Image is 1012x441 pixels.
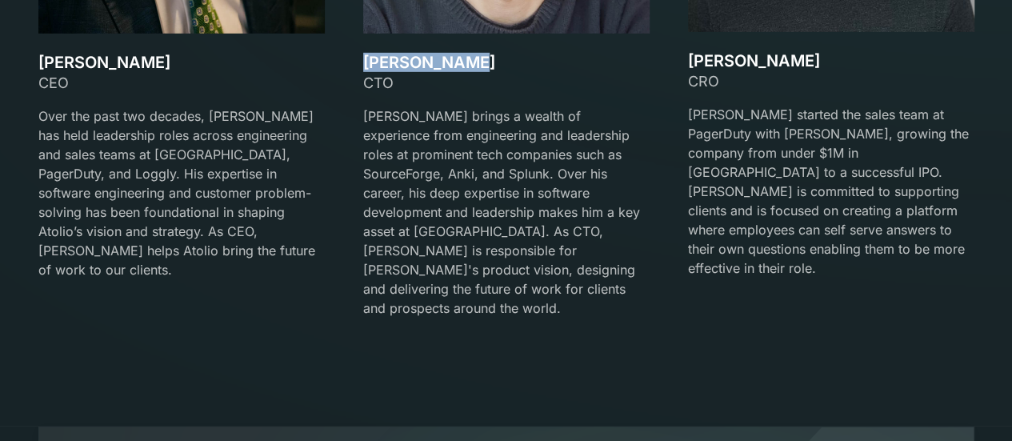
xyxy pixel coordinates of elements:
div: CTO [363,72,650,94]
h3: [PERSON_NAME] [363,53,650,72]
p: [PERSON_NAME] started the sales team at PagerDuty with [PERSON_NAME], growing the company from un... [688,105,974,278]
h3: [PERSON_NAME] [38,53,325,72]
h3: [PERSON_NAME] [688,51,974,70]
div: CEO [38,72,325,94]
p: Over the past two decades, [PERSON_NAME] has held leadership roles across engineering and sales t... [38,106,325,279]
div: CRO [688,70,974,92]
iframe: Chat Widget [932,364,1012,441]
p: [PERSON_NAME] brings a wealth of experience from engineering and leadership roles at prominent te... [363,106,650,318]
